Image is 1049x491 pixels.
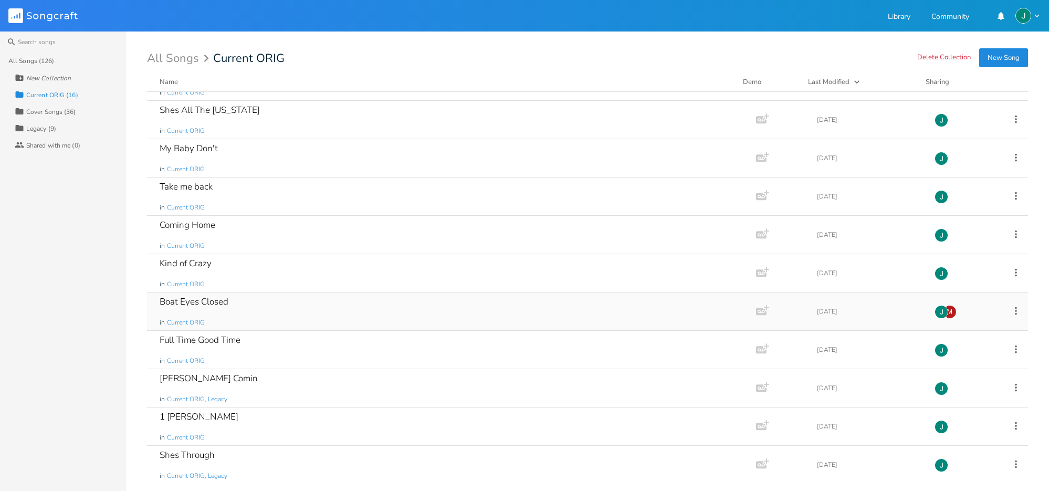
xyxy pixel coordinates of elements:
[160,106,260,114] div: Shes All The [US_STATE]
[167,395,227,404] span: Current ORIG, Legacy
[160,165,165,174] span: in
[160,221,215,229] div: Coming Home
[979,48,1028,67] button: New Song
[808,77,913,87] button: Last Modified
[943,305,957,319] div: mjparker75
[160,77,178,87] div: Name
[160,336,240,344] div: Full Time Good Time
[26,142,80,149] div: Shared with me (0)
[935,267,948,280] img: Jim Rudolf
[935,190,948,204] img: Jim Rudolf
[935,305,948,319] img: Jim Rudolf
[160,127,165,135] span: in
[167,242,205,250] span: Current ORIG
[935,152,948,165] img: Jim Rudolf
[167,203,205,212] span: Current ORIG
[167,88,205,97] span: Current ORIG
[26,126,56,132] div: Legacy (9)
[8,58,55,64] div: All Songs (126)
[743,77,795,87] div: Demo
[817,232,922,238] div: [DATE]
[817,423,922,430] div: [DATE]
[935,458,948,472] img: Jim Rudolf
[167,318,205,327] span: Current ORIG
[160,451,215,459] div: Shes Through
[160,182,213,191] div: Take me back
[808,77,849,87] div: Last Modified
[167,472,227,480] span: Current ORIG, Legacy
[160,144,218,153] div: My Baby Don't
[926,77,989,87] div: Sharing
[147,54,212,64] div: All Songs
[817,462,922,468] div: [DATE]
[167,127,205,135] span: Current ORIG
[167,433,205,442] span: Current ORIG
[935,228,948,242] img: Jim Rudolf
[817,117,922,123] div: [DATE]
[817,347,922,353] div: [DATE]
[917,54,971,62] button: Delete Collection
[935,382,948,395] img: Jim Rudolf
[160,77,730,87] button: Name
[160,433,165,442] span: in
[817,270,922,276] div: [DATE]
[213,53,285,64] span: Current ORIG
[935,343,948,357] img: Jim Rudolf
[167,280,205,289] span: Current ORIG
[888,13,910,22] a: Library
[160,297,228,306] div: Boat Eyes Closed
[160,395,165,404] span: in
[26,92,78,98] div: Current ORIG (16)
[160,259,212,268] div: Kind of Crazy
[160,357,165,365] span: in
[935,420,948,434] img: Jim Rudolf
[160,472,165,480] span: in
[160,88,165,97] span: in
[817,385,922,391] div: [DATE]
[26,75,71,81] div: New Collection
[935,113,948,127] img: Jim Rudolf
[160,318,165,327] span: in
[817,308,922,315] div: [DATE]
[160,280,165,289] span: in
[26,109,76,115] div: Cover Songs (36)
[160,242,165,250] span: in
[817,193,922,200] div: [DATE]
[817,155,922,161] div: [DATE]
[1015,8,1031,24] img: Jim Rudolf
[160,412,238,421] div: 1 [PERSON_NAME]
[160,203,165,212] span: in
[167,165,205,174] span: Current ORIG
[931,13,969,22] a: Community
[160,374,258,383] div: [PERSON_NAME] Comin
[167,357,205,365] span: Current ORIG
